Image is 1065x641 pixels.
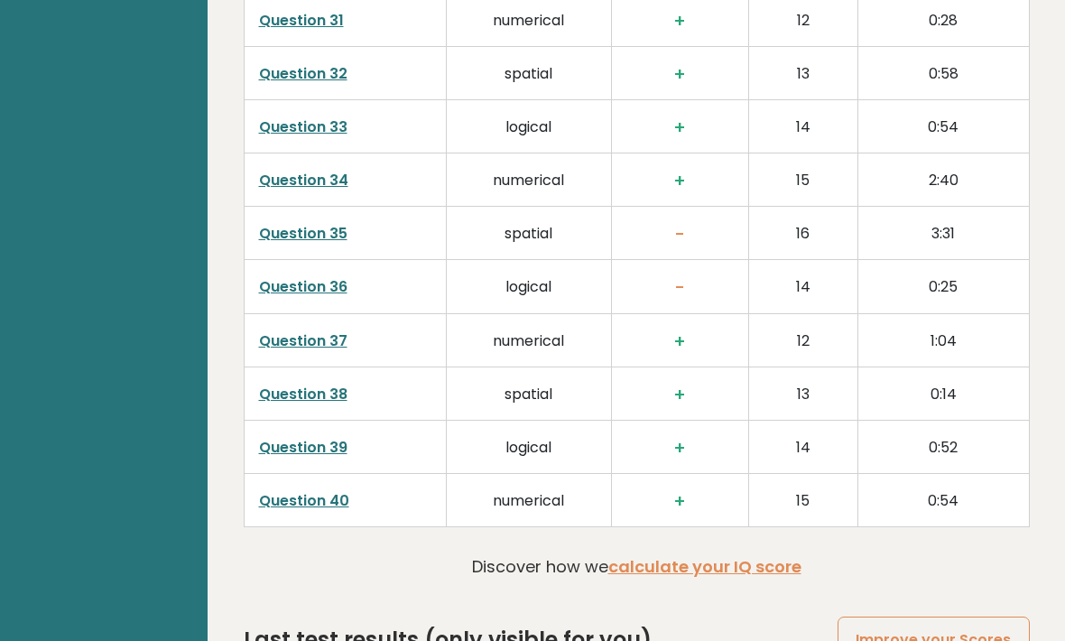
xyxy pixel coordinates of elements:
[748,261,857,314] td: 14
[857,474,1029,527] td: 0:54
[748,48,857,101] td: 13
[446,314,611,367] td: numerical
[472,555,801,580] p: Discover how we
[626,64,734,86] h3: +
[446,421,611,474] td: logical
[857,154,1029,208] td: 2:40
[626,11,734,33] h3: +
[259,11,344,32] a: Question 31
[748,154,857,208] td: 15
[857,208,1029,261] td: 3:31
[259,224,347,245] a: Question 35
[608,556,801,579] a: calculate your IQ score
[626,385,734,406] h3: +
[259,438,347,459] a: Question 39
[259,64,347,85] a: Question 32
[857,261,1029,314] td: 0:25
[626,171,734,192] h3: +
[748,367,857,421] td: 13
[446,208,611,261] td: spatial
[446,101,611,154] td: logical
[626,277,734,299] h3: -
[446,48,611,101] td: spatial
[259,385,347,405] a: Question 38
[748,314,857,367] td: 12
[857,48,1029,101] td: 0:58
[857,421,1029,474] td: 0:52
[626,491,734,513] h3: +
[748,101,857,154] td: 14
[748,208,857,261] td: 16
[626,224,734,246] h3: -
[259,171,348,191] a: Question 34
[626,331,734,353] h3: +
[748,421,857,474] td: 14
[446,154,611,208] td: numerical
[857,314,1029,367] td: 1:04
[857,101,1029,154] td: 0:54
[259,277,347,298] a: Question 36
[259,491,349,512] a: Question 40
[626,117,734,139] h3: +
[259,117,347,138] a: Question 33
[259,331,347,352] a: Question 37
[446,261,611,314] td: logical
[626,438,734,460] h3: +
[446,474,611,527] td: numerical
[748,474,857,527] td: 15
[446,367,611,421] td: spatial
[857,367,1029,421] td: 0:14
